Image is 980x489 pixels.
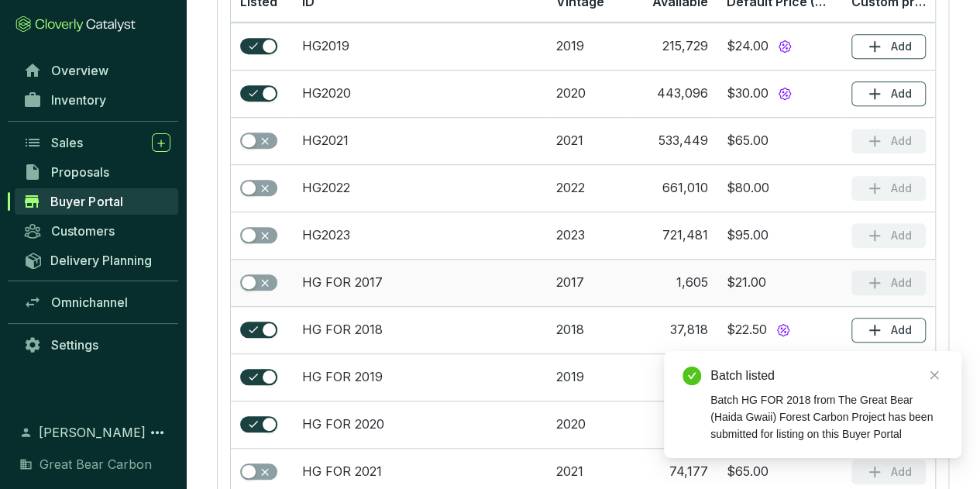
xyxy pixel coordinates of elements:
div: 533,449 [658,133,708,150]
div: 1,605 [676,274,708,291]
span: Customers [51,223,115,239]
td: 2019 [547,353,624,401]
section: $95.00 [727,227,832,244]
td: 2023 [547,212,624,259]
a: Buyer Portal [15,188,178,215]
div: Batch HG FOR 2018 from The Great Bear (Haida Gwaii) Forest Carbon Project has been submitted for ... [710,391,943,443]
a: Close [926,367,943,384]
span: Settings [51,337,98,353]
div: $24.00 [727,38,769,55]
td: 2021 [547,117,624,164]
td: 2020 [547,401,624,448]
a: HG FOR 2019 [302,369,383,384]
div: 74,177 [669,463,708,480]
a: Omnichannel [15,289,178,315]
td: HG FOR 2018 [293,306,546,353]
p: Add [890,322,911,338]
section: $80.00 [727,180,832,197]
div: $22.50 [727,322,767,339]
a: HG2020 [302,85,351,101]
span: Proposals [51,164,109,180]
a: Overview [15,57,178,84]
span: Inventory [51,92,106,108]
span: Buyer Portal [50,194,122,209]
a: HG2021 [302,133,349,148]
a: Inventory [15,87,178,113]
div: 215,729 [662,38,708,55]
div: 443,096 [657,85,708,102]
section: $65.00 [727,463,832,480]
a: HG FOR 2021 [302,463,382,479]
td: HG2021 [293,117,546,164]
a: Settings [15,332,178,358]
section: $65.00 [727,133,832,150]
span: Sales [51,135,83,150]
a: Customers [15,218,178,244]
button: Add [851,81,926,106]
span: Delivery Planning [50,253,152,268]
div: 721,481 [662,227,708,244]
span: [PERSON_NAME] [39,423,146,442]
td: HG FOR 2019 [293,353,546,401]
div: 37,818 [670,322,708,339]
p: Add [890,86,911,102]
td: 2018 [547,306,624,353]
td: HG2019 [293,22,546,70]
a: Delivery Planning [15,247,178,273]
a: HG FOR 2018 [302,322,383,337]
td: HG2023 [293,212,546,259]
a: HG2019 [302,38,349,53]
div: 661,010 [662,180,708,197]
td: 2022 [547,164,624,212]
a: HG2023 [302,227,350,243]
span: Overview [51,63,108,78]
a: HG FOR 2020 [302,416,384,432]
span: Great Bear Carbon [40,455,152,474]
td: HG2022 [293,164,546,212]
span: Omnichannel [51,294,128,310]
a: Sales [15,129,178,156]
td: 2017 [547,259,624,306]
a: Proposals [15,159,178,185]
td: 2020 [547,70,624,117]
div: $30.00 [727,85,769,102]
td: HG FOR 2020 [293,401,546,448]
td: HG FOR 2017 [293,259,546,306]
section: $21.00 [727,274,832,291]
p: Add [890,39,911,54]
button: Add [851,34,926,59]
a: HG FOR 2017 [302,274,383,290]
td: 2019 [547,22,624,70]
span: close [929,370,940,381]
span: check-circle [683,367,701,385]
td: HG2020 [293,70,546,117]
button: Add [851,318,926,343]
a: HG2022 [302,180,350,195]
div: Batch listed [710,367,943,385]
